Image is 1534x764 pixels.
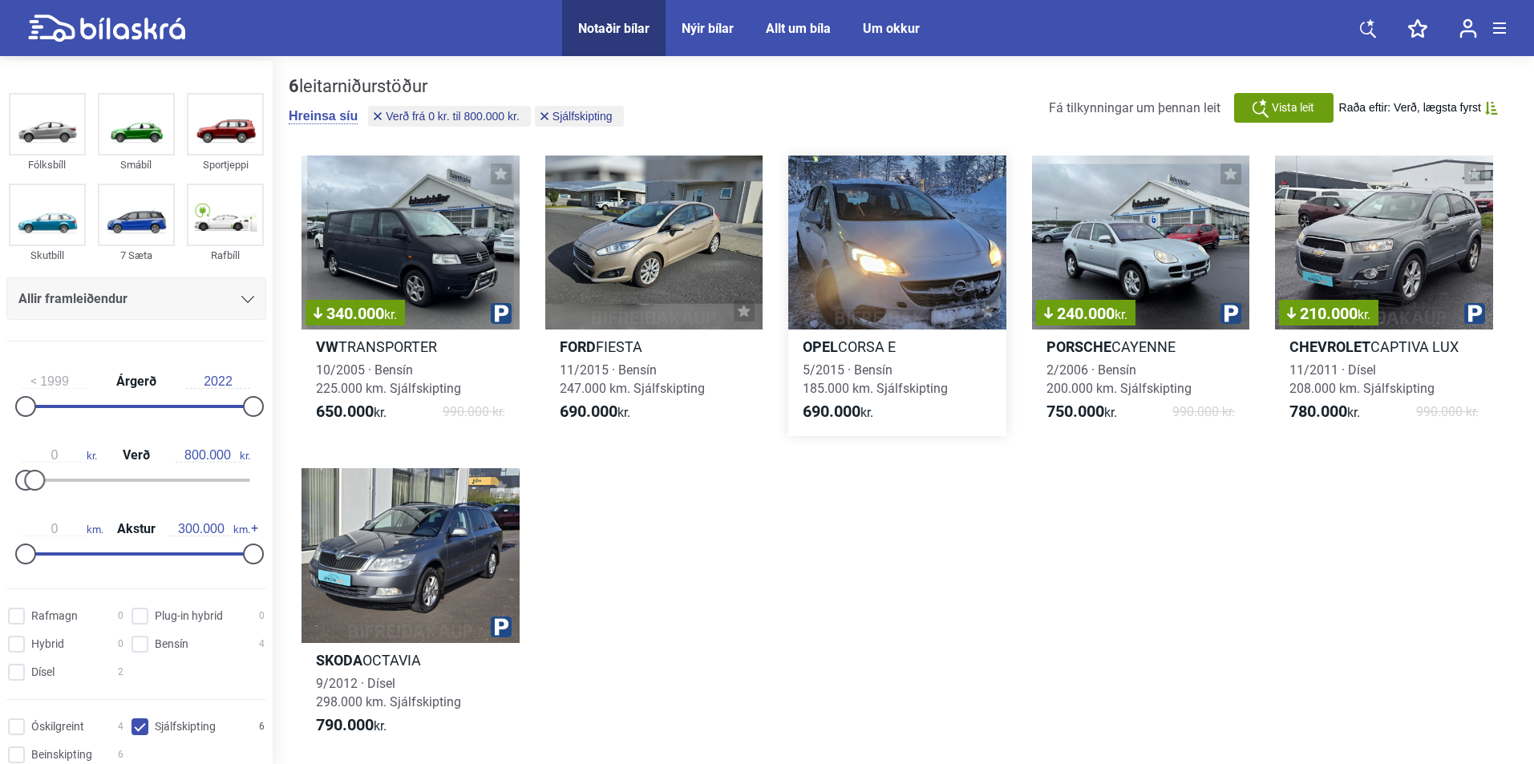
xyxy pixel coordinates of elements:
[1046,402,1117,422] span: kr.
[1049,100,1220,115] span: Fá tilkynningar um þennan leit
[1046,402,1104,421] b: 750.000
[803,338,838,355] b: Opel
[9,156,86,174] div: Fólksbíll
[31,608,78,625] span: Rafmagn
[118,718,123,735] span: 4
[1115,307,1127,322] span: kr.
[118,608,123,625] span: 0
[1416,402,1479,422] span: 990.000 kr.
[1275,156,1493,436] a: 210.000kr.ChevroletCAPTIVA LUX11/2011 · Dísel208.000 km. Sjálfskipting780.000kr.990.000 kr.
[22,522,103,536] span: km.
[1459,18,1477,38] img: user-login.svg
[9,246,86,265] div: Skutbíll
[187,156,264,174] div: Sportjeppi
[1289,362,1435,396] span: 11/2011 · Dísel 208.000 km. Sjálfskipting
[1172,402,1235,422] span: 990.000 kr.
[803,362,948,396] span: 5/2015 · Bensín 185.000 km. Sjálfskipting
[560,402,617,421] b: 690.000
[98,246,175,265] div: 7 Sæta
[169,522,250,536] span: km.
[316,338,338,355] b: VW
[560,402,630,422] span: kr.
[187,246,264,265] div: Rafbíll
[1032,338,1250,356] h2: CAYENNE
[314,305,397,321] span: 340.000
[31,718,84,735] span: Óskilgreint
[788,156,1006,436] a: OpelCORSA E5/2015 · Bensín185.000 km. Sjálfskipting690.000kr.
[316,716,387,735] span: kr.
[316,676,461,709] span: 9/2012 · Dísel 298.000 km. Sjálfskipting
[766,21,831,36] a: Allt um bíla
[1289,402,1360,422] span: kr.
[560,338,596,355] b: Ford
[1464,303,1485,324] img: parking.png
[155,636,188,653] span: Bensín
[1358,307,1370,322] span: kr.
[491,303,512,324] img: parking.png
[316,402,374,421] b: 650.000
[1275,338,1493,356] h2: CAPTIVA LUX
[31,636,64,653] span: Hybrid
[289,108,358,124] button: Hreinsa síu
[302,468,520,749] a: SkodaOCTAVIA9/2012 · Dísel298.000 km. Sjálfskipting790.000kr.
[31,746,92,763] span: Beinskipting
[682,21,734,36] a: Nýir bílar
[118,746,123,763] span: 6
[1044,305,1127,321] span: 240.000
[560,362,705,396] span: 11/2015 · Bensín 247.000 km. Sjálfskipting
[1339,101,1481,115] span: Raða eftir: Verð, lægsta fyrst
[545,338,763,356] h2: FIESTA
[1032,156,1250,436] a: 240.000kr.PorscheCAYENNE2/2006 · Bensín200.000 km. Sjálfskipting750.000kr.990.000 kr.
[443,402,505,422] span: 990.000 kr.
[289,76,628,97] div: leitarniðurstöður
[118,636,123,653] span: 0
[1287,305,1370,321] span: 210.000
[1272,99,1314,116] span: Vista leit
[98,156,175,174] div: Smábíl
[1289,402,1347,421] b: 780.000
[863,21,920,36] a: Um okkur
[259,718,265,735] span: 6
[22,448,97,463] span: kr.
[535,106,624,127] button: Sjálfskipting
[113,523,160,536] span: Akstur
[384,307,397,322] span: kr.
[1046,338,1111,355] b: Porsche
[803,402,860,421] b: 690.000
[118,664,123,681] span: 2
[1046,362,1192,396] span: 2/2006 · Bensín 200.000 km. Sjálfskipting
[1289,338,1370,355] b: Chevrolet
[259,636,265,653] span: 4
[803,402,873,422] span: kr.
[119,449,154,462] span: Verð
[18,288,127,310] span: Allir framleiðendur
[578,21,650,36] a: Notaðir bílar
[316,402,387,422] span: kr.
[259,608,265,625] span: 0
[552,111,613,122] span: Sjálfskipting
[176,448,250,463] span: kr.
[316,652,362,669] b: Skoda
[316,715,374,734] b: 790.000
[31,664,55,681] span: Dísel
[316,362,461,396] span: 10/2005 · Bensín 225.000 km. Sjálfskipting
[545,156,763,436] a: FordFIESTA11/2015 · Bensín247.000 km. Sjálfskipting690.000kr.
[112,375,160,388] span: Árgerð
[491,616,512,637] img: parking.png
[368,106,531,127] button: Verð frá 0 kr. til 800.000 kr.
[1339,101,1498,115] button: Raða eftir: Verð, lægsta fyrst
[788,338,1006,356] h2: CORSA E
[155,718,216,735] span: Sjálfskipting
[386,111,520,122] span: Verð frá 0 kr. til 800.000 kr.
[302,651,520,669] h2: OCTAVIA
[302,338,520,356] h2: TRANSPORTER
[289,76,299,96] b: 6
[1220,303,1241,324] img: parking.png
[302,156,520,436] a: 340.000kr.VWTRANSPORTER10/2005 · Bensín225.000 km. Sjálfskipting650.000kr.990.000 kr.
[155,608,223,625] span: Plug-in hybrid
